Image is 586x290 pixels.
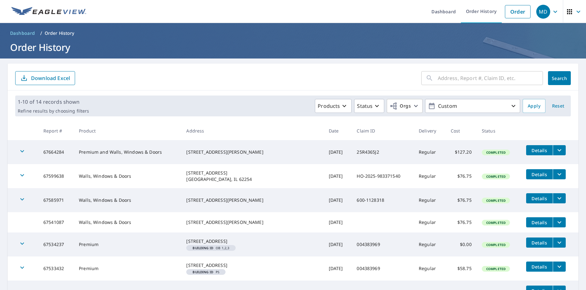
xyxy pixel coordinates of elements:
th: Report # [38,121,74,140]
span: Details [530,147,549,153]
button: filesDropdownBtn-67664284 [553,145,566,155]
td: Premium [74,256,181,281]
li: / [40,29,42,37]
p: Download Excel [31,75,70,82]
td: Regular [414,188,446,212]
button: detailsBtn-67533432 [526,262,553,272]
button: Custom [425,99,520,113]
td: [DATE] [324,232,352,256]
td: $0.00 [446,232,477,256]
td: Regular [414,232,446,256]
h1: Order History [8,41,578,54]
span: Reset [551,102,566,110]
button: filesDropdownBtn-67585971 [553,193,566,203]
td: Walls, Windows & Doors [74,188,181,212]
p: Refine results by choosing filters [18,108,89,114]
td: [DATE] [324,212,352,232]
td: [DATE] [324,256,352,281]
th: Cost [446,121,477,140]
td: $76.75 [446,212,477,232]
button: detailsBtn-67664284 [526,145,553,155]
th: Status [477,121,521,140]
td: HO-2025-983371540 [352,164,414,188]
div: [STREET_ADDRESS] [GEOGRAPHIC_DATA], IL 62254 [186,170,318,182]
td: [DATE] [324,164,352,188]
td: 25R4365J2 [352,140,414,164]
td: $58.75 [446,256,477,281]
th: Date [324,121,352,140]
td: Walls, Windows & Doors [74,164,181,188]
th: Address [181,121,323,140]
span: Details [530,171,549,177]
span: Completed [482,198,509,203]
nav: breadcrumb [8,28,578,38]
div: [STREET_ADDRESS][PERSON_NAME] [186,149,318,155]
td: $76.75 [446,188,477,212]
p: 1-10 of 14 records shown [18,98,89,106]
button: Apply [523,99,545,113]
div: [STREET_ADDRESS] [186,238,318,244]
button: Reset [548,99,568,113]
td: 004383969 [352,232,414,256]
em: Building ID [193,246,213,250]
td: Walls, Windows & Doors [74,212,181,232]
button: filesDropdownBtn-67541087 [553,217,566,227]
div: [STREET_ADDRESS] [186,262,318,268]
td: Regular [414,256,446,281]
span: OB 1,2,3 [189,246,233,250]
span: Details [530,240,549,246]
div: [STREET_ADDRESS][PERSON_NAME] [186,219,318,225]
td: Premium and Walls, Windows & Doors [74,140,181,164]
span: Dashboard [10,30,35,36]
em: Building ID [193,270,213,274]
span: Completed [482,267,509,271]
span: Completed [482,243,509,247]
span: Search [553,75,566,81]
button: filesDropdownBtn-67599638 [553,169,566,179]
button: Download Excel [15,71,75,85]
span: Apply [528,102,540,110]
button: filesDropdownBtn-67534237 [553,238,566,248]
td: Premium [74,232,181,256]
td: 67664284 [38,140,74,164]
span: Completed [482,174,509,179]
td: [DATE] [324,188,352,212]
td: 67599638 [38,164,74,188]
button: Orgs [387,99,423,113]
th: Product [74,121,181,140]
td: 600-1128318 [352,188,414,212]
button: Status [354,99,384,113]
td: Regular [414,164,446,188]
p: Status [357,102,373,110]
span: PS [189,270,223,274]
span: Completed [482,220,509,225]
div: MD [536,5,550,19]
div: [STREET_ADDRESS][PERSON_NAME] [186,197,318,203]
input: Address, Report #, Claim ID, etc. [438,69,543,87]
td: Regular [414,140,446,164]
td: $76.75 [446,164,477,188]
button: filesDropdownBtn-67533432 [553,262,566,272]
td: 004383969 [352,256,414,281]
p: Order History [45,30,74,36]
button: Search [548,71,571,85]
button: Products [315,99,352,113]
button: detailsBtn-67599638 [526,169,553,179]
button: detailsBtn-67541087 [526,217,553,227]
span: Details [530,264,549,270]
a: Dashboard [8,28,38,38]
img: EV Logo [11,7,86,16]
td: $127.20 [446,140,477,164]
p: Products [318,102,340,110]
th: Claim ID [352,121,414,140]
button: detailsBtn-67585971 [526,193,553,203]
span: Orgs [390,102,411,110]
th: Delivery [414,121,446,140]
td: 67541087 [38,212,74,232]
td: 67585971 [38,188,74,212]
button: detailsBtn-67534237 [526,238,553,248]
td: 67534237 [38,232,74,256]
span: Completed [482,150,509,155]
p: Custom [436,101,510,112]
td: 67533432 [38,256,74,281]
